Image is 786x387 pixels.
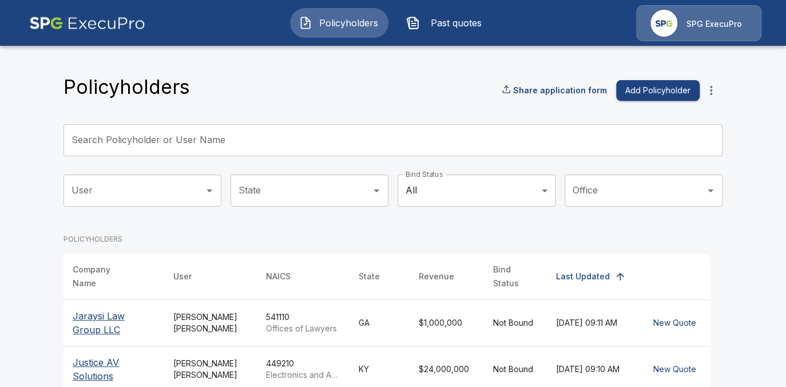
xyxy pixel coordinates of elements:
div: Company Name [73,263,134,290]
td: GA [350,299,410,346]
p: Justice AV Solutions [73,356,155,383]
button: Open [702,183,718,199]
button: New Quote [649,313,701,334]
div: NAICS [266,270,291,283]
button: Open [201,183,217,199]
td: Not Bound [484,299,547,346]
button: more [700,79,723,102]
label: Bind Status [406,169,443,179]
button: Policyholders IconPolicyholders [290,8,388,38]
td: $1,000,000 [410,299,484,346]
th: Bind Status [484,254,547,300]
a: Add Policyholder [612,80,700,101]
img: Agency Icon [650,10,677,37]
div: All [398,175,555,207]
div: [PERSON_NAME] [PERSON_NAME] [173,311,248,334]
p: SPG ExecuPro [686,18,742,30]
div: 541110 [266,311,340,334]
button: Past quotes IconPast quotes [398,8,496,38]
div: User [173,270,192,283]
span: Policyholders [317,16,380,30]
td: [DATE] 09:11 AM [547,299,640,346]
div: State [359,270,380,283]
div: Revenue [419,270,454,283]
span: Past quotes [424,16,487,30]
button: Open [368,183,384,199]
img: Policyholders Icon [299,16,312,30]
div: [PERSON_NAME] [PERSON_NAME] [173,358,248,381]
p: Offices of Lawyers [266,323,340,334]
a: Agency IconSPG ExecuPro [636,5,761,41]
p: Jaraysi Law Group LLC [73,309,155,337]
h4: Policyholders [63,75,190,99]
div: Last Updated [556,270,610,283]
img: Past quotes Icon [406,16,420,30]
p: Share application form [513,84,607,96]
p: POLICYHOLDERS [63,234,710,244]
img: AA Logo [29,5,145,41]
div: 449210 [266,358,340,381]
button: New Quote [649,359,701,380]
button: Add Policyholder [616,80,700,101]
p: Electronics and Appliance Retailers [266,369,340,381]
